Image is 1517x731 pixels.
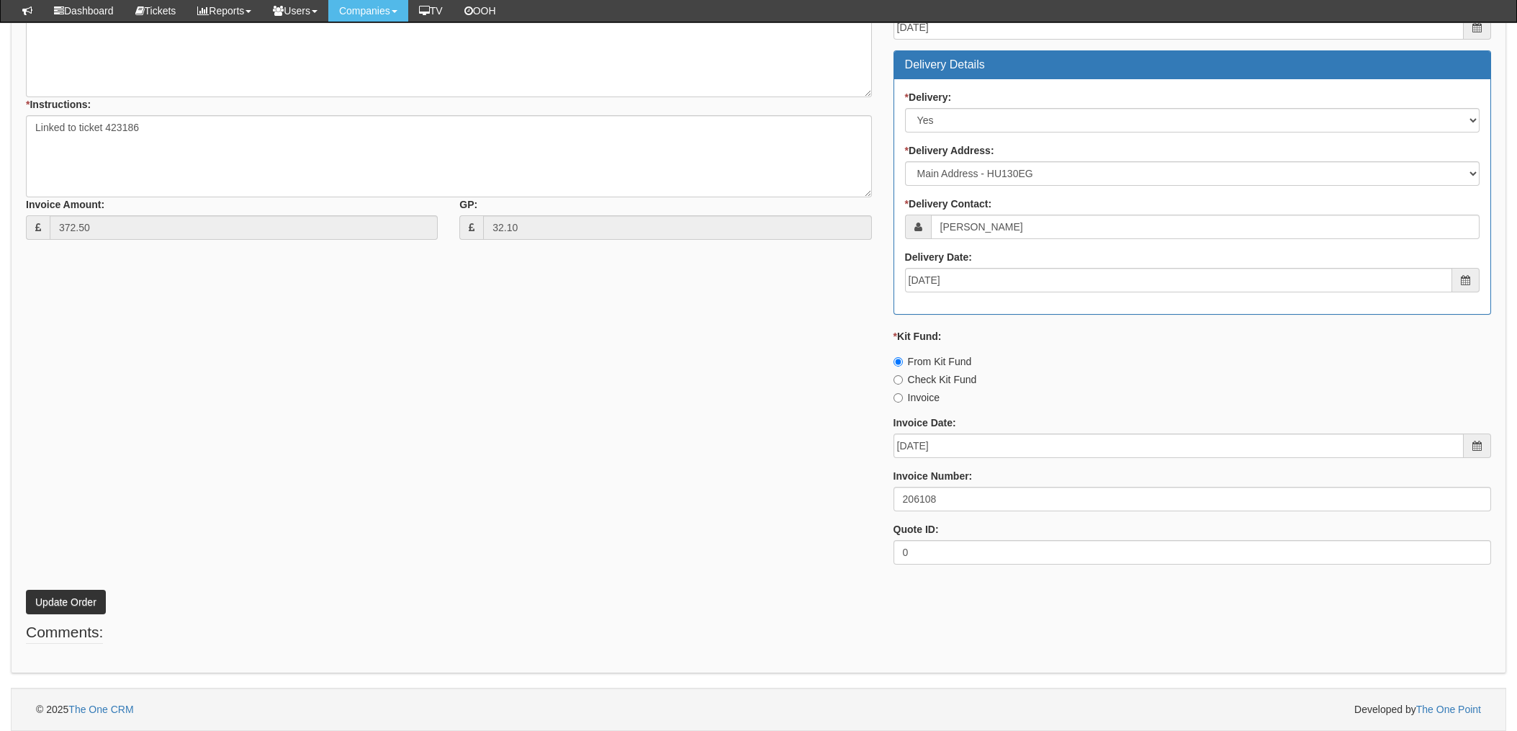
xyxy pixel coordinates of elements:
[905,197,992,211] label: Delivery Contact:
[1416,704,1481,715] a: The One Point
[905,250,972,264] label: Delivery Date:
[893,393,903,403] input: Invoice
[905,90,952,104] label: Delivery:
[893,375,903,385] input: Check Kit Fund
[26,590,106,614] button: Update Order
[459,197,477,212] label: GP:
[1354,702,1481,717] span: Developed by
[893,390,940,405] label: Invoice
[26,97,91,112] label: Instructions:
[26,197,104,212] label: Invoice Amount:
[893,522,939,537] label: Quote ID:
[893,469,973,483] label: Invoice Number:
[893,354,972,369] label: From Kit Fund
[26,622,103,644] legend: Comments:
[36,704,134,715] span: © 2025
[905,143,994,158] label: Delivery Address:
[893,372,977,387] label: Check Kit Fund
[905,58,1480,71] h3: Delivery Details
[893,357,903,367] input: From Kit Fund
[893,416,956,430] label: Invoice Date:
[68,704,133,715] a: The One CRM
[26,115,872,197] textarea: Linked to ticket 423186
[893,329,942,344] label: Kit Fund:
